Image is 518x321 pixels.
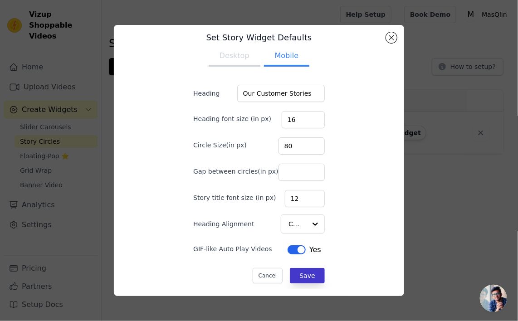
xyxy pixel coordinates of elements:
span: Yes [309,244,321,255]
label: Gap between circles(in px) [193,167,279,176]
input: Add a heading [237,85,325,102]
label: Heading Alignment [193,219,256,229]
button: Mobile [264,47,309,67]
label: Heading font size (in px) [193,114,271,123]
label: Heading [193,89,237,98]
button: Cancel [253,268,283,283]
label: Circle Size(in px) [193,141,247,150]
button: Close modal [386,32,397,43]
div: Open chat [480,285,507,312]
button: Desktop [209,47,260,67]
label: Story title font size (in px) [193,193,276,202]
button: Save [290,268,324,283]
label: GIF-like Auto Play Videos [193,244,272,253]
h3: Set Story Widget Defaults [179,32,339,43]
